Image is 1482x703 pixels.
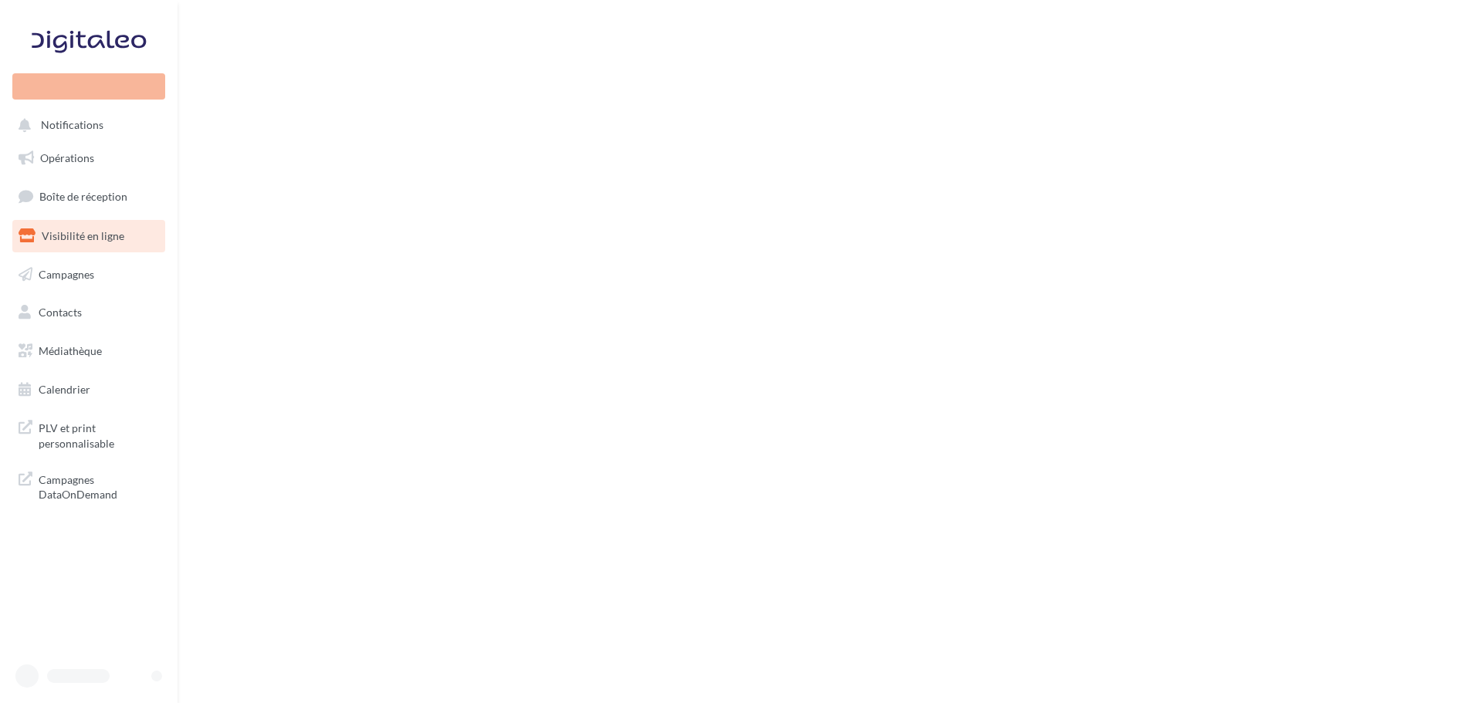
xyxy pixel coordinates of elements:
span: Notifications [41,119,103,132]
a: Calendrier [9,373,168,406]
span: Contacts [39,306,82,319]
span: Médiathèque [39,344,102,357]
div: Nouvelle campagne [12,73,165,100]
span: Visibilité en ligne [42,229,124,242]
a: Boîte de réception [9,180,168,213]
span: Campagnes DataOnDemand [39,469,159,502]
span: Calendrier [39,383,90,396]
span: PLV et print personnalisable [39,417,159,451]
a: Visibilité en ligne [9,220,168,252]
a: Campagnes [9,259,168,291]
span: Opérations [40,151,94,164]
span: Boîte de réception [39,190,127,203]
span: Campagnes [39,267,94,280]
a: Opérations [9,142,168,174]
a: Médiathèque [9,335,168,367]
a: PLV et print personnalisable [9,411,168,457]
a: Contacts [9,296,168,329]
a: Campagnes DataOnDemand [9,463,168,509]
